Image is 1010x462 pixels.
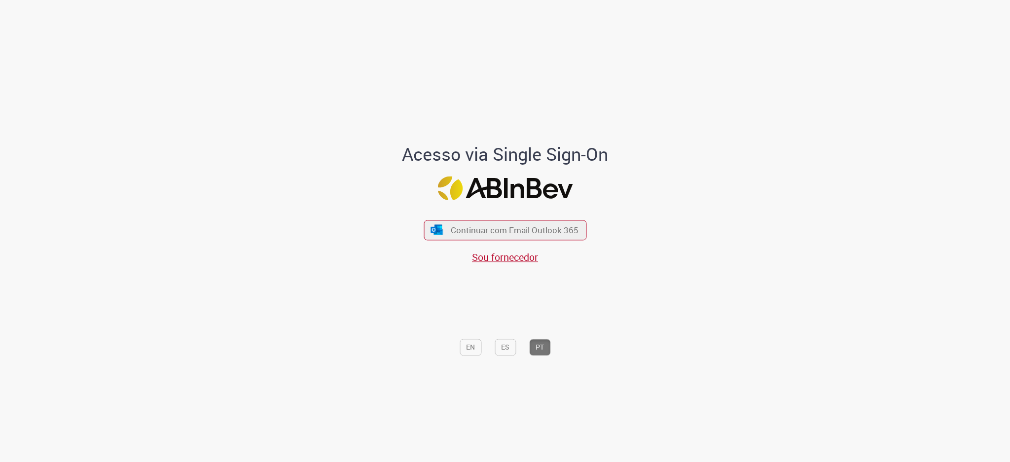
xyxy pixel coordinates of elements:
h1: Acesso via Single Sign-On [368,145,642,165]
button: PT [529,339,550,356]
a: Sou fornecedor [472,250,538,264]
img: Logo ABInBev [437,176,573,200]
button: ES [495,339,516,356]
button: ícone Azure/Microsoft 360 Continuar com Email Outlook 365 [424,220,586,240]
img: ícone Azure/Microsoft 360 [430,225,444,235]
button: EN [460,339,481,356]
span: Continuar com Email Outlook 365 [451,224,578,236]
